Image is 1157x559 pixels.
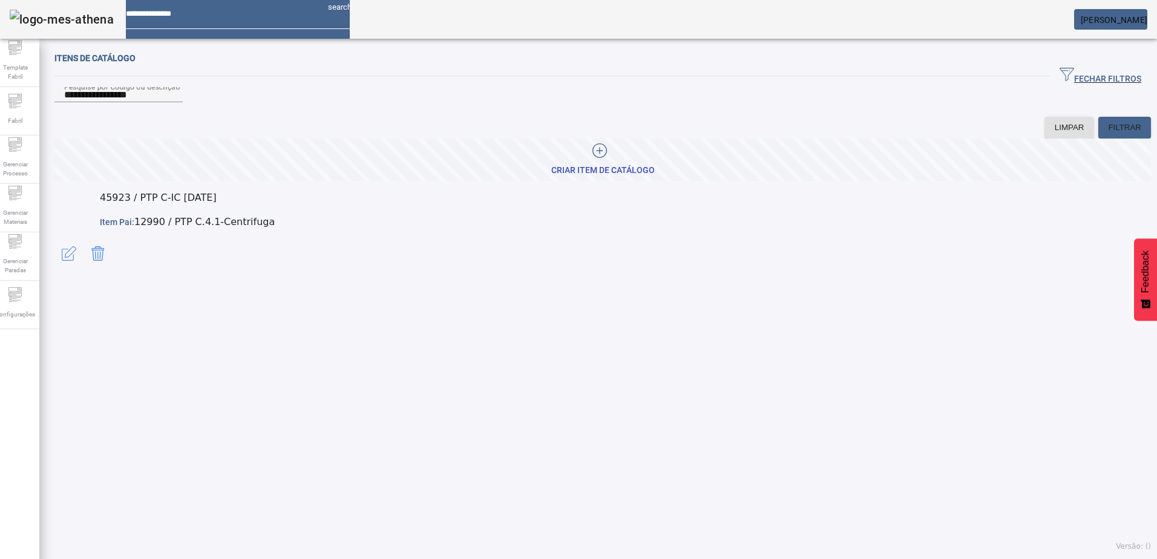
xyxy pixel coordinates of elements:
[1134,238,1157,321] button: Feedback - Mostrar pesquisa
[4,113,26,129] span: Fabril
[1050,65,1151,87] button: FECHAR FILTROS
[1081,15,1147,25] span: [PERSON_NAME]
[1108,122,1141,134] span: FILTRAR
[64,82,180,91] mat-label: Pesquise por Código ou descrição
[54,53,136,63] span: Itens de catálogo
[551,165,655,177] div: CRIAR ITEM DE CATÁLOGO
[1098,117,1151,139] button: FILTRAR
[1060,67,1141,85] span: FECHAR FILTROS
[54,139,1151,181] button: CRIAR ITEM DE CATÁLOGO
[84,239,113,268] button: Delete
[100,217,134,227] span: Item Pai:
[1045,117,1094,139] button: LIMPAR
[100,191,1151,205] p: 45923 / PTP C-IC [DATE]
[1140,250,1151,293] span: Feedback
[1116,542,1151,551] span: Versão: ()
[1055,122,1084,134] span: LIMPAR
[100,215,1151,229] p: 12990 / PTP C.4.1-Centrifuga
[10,10,114,29] img: logo-mes-athena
